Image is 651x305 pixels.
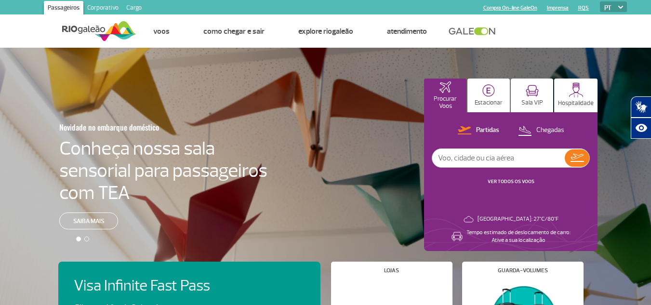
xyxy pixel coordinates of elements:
[478,215,558,223] p: [GEOGRAPHIC_DATA]: 27°C/80°F
[485,178,537,186] button: VER TODOS OS VOOS
[467,79,510,112] button: Estacionar
[432,149,565,167] input: Voo, cidade ou cia aérea
[631,96,651,118] button: Abrir tradutor de língua de sinais.
[511,79,553,112] button: Sala VIP
[476,126,499,135] p: Partidas
[498,268,548,273] h4: Guarda-volumes
[578,5,589,11] a: RQS
[203,27,265,36] a: Como chegar e sair
[83,1,122,16] a: Corporativo
[59,117,220,137] h3: Novidade no embarque doméstico
[298,27,353,36] a: Explore RIOgaleão
[429,95,462,110] p: Procurar Voos
[424,79,466,112] button: Procurar Voos
[631,96,651,139] div: Plugin de acessibilidade da Hand Talk.
[483,5,537,11] a: Compra On-line GaleOn
[526,85,539,97] img: vipRoom.svg
[384,268,399,273] h4: Lojas
[569,82,584,97] img: hospitality.svg
[631,118,651,139] button: Abrir recursos assistivos.
[59,137,267,204] h4: Conheça nossa sala sensorial para passageiros com TEA
[488,178,534,185] a: VER TODOS OS VOOS
[475,99,503,106] p: Estacionar
[536,126,564,135] p: Chegadas
[558,100,594,107] p: Hospitalidade
[44,1,83,16] a: Passageiros
[439,81,451,93] img: airplaneHomeActive.svg
[515,124,567,137] button: Chegadas
[466,229,571,244] p: Tempo estimado de deslocamento de carro: Ative a sua localização
[455,124,502,137] button: Partidas
[521,99,543,106] p: Sala VIP
[59,212,118,229] a: Saiba mais
[387,27,427,36] a: Atendimento
[153,27,170,36] a: Voos
[74,277,227,295] h4: Visa Infinite Fast Pass
[482,84,495,97] img: carParkingHome.svg
[122,1,146,16] a: Cargo
[554,79,598,112] button: Hospitalidade
[547,5,569,11] a: Imprensa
